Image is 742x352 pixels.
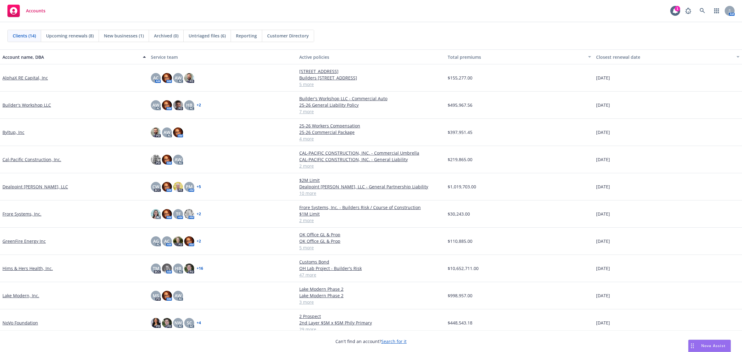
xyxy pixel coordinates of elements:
[596,129,610,135] span: [DATE]
[299,259,443,265] a: Customs Bond
[197,321,201,325] a: + 4
[299,292,443,299] a: Lake Modern Phase 2
[2,102,51,108] a: Builder's Workshop LLC
[162,264,172,273] img: photo
[689,340,696,352] div: Drag to move
[594,49,742,64] button: Closest renewal date
[189,32,226,39] span: Untriaged files (6)
[448,238,472,244] span: $110,885.00
[596,102,610,108] span: [DATE]
[299,190,443,196] a: 10 more
[2,211,41,217] a: Frore Systems, Inc.
[596,75,610,81] span: [DATE]
[596,211,610,217] span: [DATE]
[596,292,610,299] span: [DATE]
[448,129,472,135] span: $397,951.45
[299,135,443,142] a: 4 more
[2,183,68,190] a: Dealpoint [PERSON_NAME], LLC
[297,49,445,64] button: Active policies
[448,183,476,190] span: $1,019,703.00
[173,182,183,192] img: photo
[175,75,181,81] span: AW
[299,183,443,190] a: Dealpoint [PERSON_NAME], LLC - General Partnership Liability
[682,5,694,17] a: Report a Bug
[186,102,192,108] span: HB
[267,32,309,39] span: Customer Directory
[299,95,443,102] a: Builder's Workshop LLC - Commercial Auto
[299,156,443,163] a: CAL-PACIFIC CONSTRUCTION, INC. - General Liability
[148,49,297,64] button: Service team
[596,265,610,272] span: [DATE]
[448,211,470,217] span: $30,243.00
[2,292,39,299] a: Lake Modern, Inc.
[152,183,159,190] span: CW
[299,231,443,238] a: OK Office GL & Prop
[151,209,161,219] img: photo
[596,238,610,244] span: [DATE]
[448,54,584,60] div: Total premiums
[154,32,178,39] span: Archived (0)
[162,182,172,192] img: photo
[164,129,170,135] span: AW
[688,340,731,352] button: Nova Assist
[299,108,443,115] a: 7 more
[174,320,182,326] span: NW
[162,100,172,110] img: photo
[701,343,726,348] span: Nova Assist
[335,338,407,345] span: Can't find an account?
[187,320,192,326] span: SC
[299,54,443,60] div: Active policies
[596,156,610,163] span: [DATE]
[299,81,443,88] a: 5 more
[299,265,443,272] a: OH Lab Project - Builder's Risk
[2,156,61,163] a: Cal-Pacific Construction, Inc.
[445,49,594,64] button: Total premiums
[596,183,610,190] span: [DATE]
[299,238,443,244] a: OK Office GL & Prop
[2,75,48,81] a: AlphaX RE Capital, Inc
[448,292,472,299] span: $998,957.00
[184,209,194,219] img: photo
[173,127,183,137] img: photo
[381,338,407,344] a: Search for it
[197,212,201,216] a: + 2
[596,320,610,326] span: [DATE]
[197,239,201,243] a: + 2
[2,320,38,326] a: NoVo Foundation
[299,129,443,135] a: 25-26 Commercial Package
[710,5,723,17] a: Switch app
[26,8,45,13] span: Accounts
[151,127,161,137] img: photo
[153,238,159,244] span: AG
[175,156,181,163] span: AW
[13,32,36,39] span: Clients (14)
[299,177,443,183] a: $2M Limit
[173,236,183,246] img: photo
[299,211,443,217] a: $1M Limit
[151,318,161,328] img: photo
[162,318,172,328] img: photo
[299,286,443,292] a: Lake Modern Phase 2
[153,75,159,81] span: AC
[151,155,161,165] img: photo
[197,185,201,189] a: + 5
[299,75,443,81] a: Builders [STREET_ADDRESS]
[448,75,472,81] span: $155,277.00
[2,265,53,272] a: Hims & Hers Health, Inc.
[162,73,172,83] img: photo
[2,238,46,244] a: GreenFire Energy Inc
[299,217,443,224] a: 2 more
[299,326,443,333] a: 29 more
[153,265,159,272] span: TM
[696,5,709,17] a: Search
[2,54,139,60] div: Account name, DBA
[299,122,443,129] a: 25-26 Workers Compensation
[299,68,443,75] a: [STREET_ADDRESS]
